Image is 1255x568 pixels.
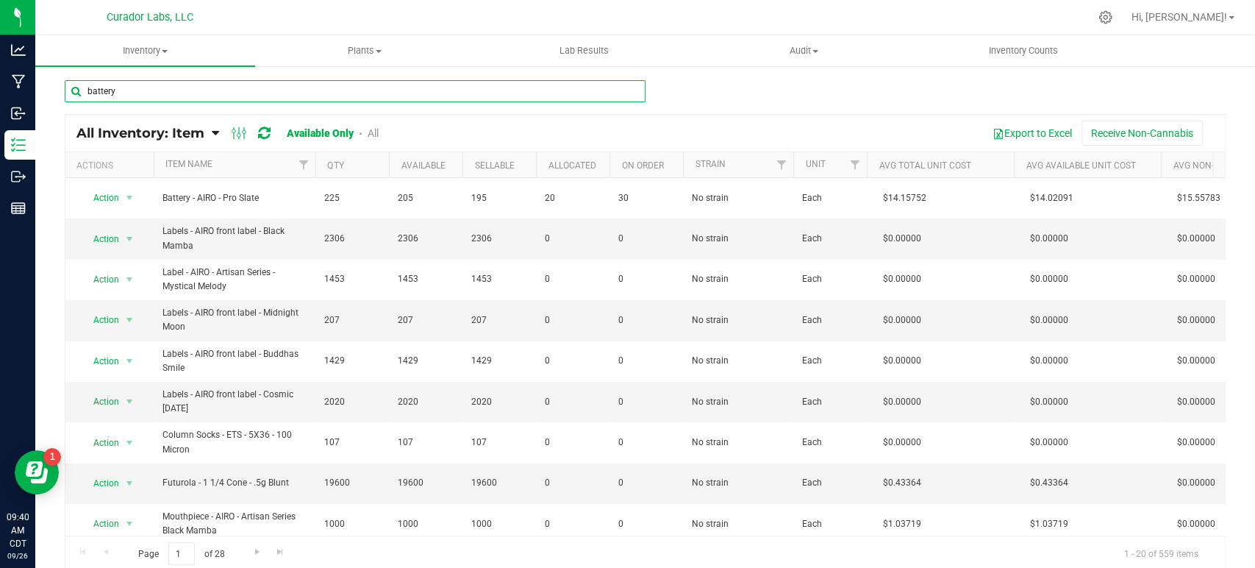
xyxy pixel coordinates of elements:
[162,428,307,456] span: Column Socks - ETS - 5X36 - 100 Micron
[43,448,61,466] iframe: Resource center unread badge
[983,121,1081,146] button: Export to Excel
[327,160,343,171] a: Qty
[802,517,858,531] span: Each
[694,35,914,66] a: Audit
[76,125,204,141] span: All Inventory: Item
[540,44,629,57] span: Lab Results
[398,395,454,409] span: 2020
[11,43,26,57] inline-svg: Analytics
[7,511,29,550] p: 09:40 AM CDT
[107,11,193,24] span: Curador Labs, LLC
[876,514,929,535] span: $1.03719
[618,476,674,490] span: 0
[1081,121,1203,146] button: Receive Non-Cannabis
[969,44,1078,57] span: Inventory Counts
[121,310,139,330] span: select
[76,160,148,171] div: Actions
[471,436,527,450] span: 107
[121,188,139,208] span: select
[474,160,514,171] a: Sellable
[545,436,601,450] span: 0
[802,313,858,327] span: Each
[35,35,255,66] a: Inventory
[618,272,674,286] span: 0
[1112,542,1210,564] span: 1 - 20 of 559 items
[545,313,601,327] span: 0
[80,391,120,412] span: Action
[121,473,139,494] span: select
[692,272,784,286] span: No strain
[876,310,929,331] span: $0.00000
[876,228,929,249] span: $0.00000
[618,354,674,368] span: 0
[76,125,212,141] a: All Inventory: Item
[1023,350,1076,372] span: $0.00000
[692,517,784,531] span: No strain
[545,191,601,205] span: 20
[876,269,929,290] span: $0.00000
[545,354,601,368] span: 0
[876,432,929,453] span: $0.00000
[471,395,527,409] span: 2020
[802,476,858,490] span: Each
[324,272,380,286] span: 1453
[621,160,663,171] a: On Order
[1170,514,1223,535] span: $0.00000
[1023,472,1076,494] span: $0.43364
[15,450,59,494] iframe: Resource center
[1170,228,1223,249] span: $0.00000
[695,44,913,57] span: Audit
[802,272,858,286] span: Each
[545,272,601,286] span: 0
[1131,11,1227,23] span: Hi, [PERSON_NAME]!
[256,44,474,57] span: Plants
[876,472,929,494] span: $0.43364
[618,395,674,409] span: 0
[471,191,527,205] span: 195
[65,80,646,102] input: Search Item Name, Retail Display Name, SKU, Part Number...
[548,160,596,171] a: Allocated
[545,517,601,531] span: 0
[1170,432,1223,453] span: $0.00000
[692,232,784,246] span: No strain
[398,313,454,327] span: 207
[545,395,601,409] span: 0
[471,476,527,490] span: 19600
[162,347,307,375] span: Labels - AIRO front label - Buddhas Smile
[618,517,674,531] span: 0
[692,191,784,205] span: No strain
[80,310,120,330] span: Action
[879,160,970,171] a: Avg Total Unit Cost
[802,354,858,368] span: Each
[398,517,454,531] span: 1000
[168,542,195,565] input: 1
[843,152,867,177] a: Filter
[1023,269,1076,290] span: $0.00000
[545,476,601,490] span: 0
[7,550,29,561] p: 09/26
[1023,228,1076,249] span: $0.00000
[692,436,784,450] span: No strain
[1170,188,1228,209] span: $15.55783
[401,160,445,171] a: Available
[618,436,674,450] span: 0
[121,391,139,412] span: select
[398,232,454,246] span: 2306
[545,232,601,246] span: 0
[876,188,934,209] span: $14.15752
[162,191,307,205] span: Battery - AIRO - Pro Slate
[1023,432,1076,453] span: $0.00000
[121,514,139,534] span: select
[1170,310,1223,331] span: $0.00000
[1023,514,1076,535] span: $1.03719
[291,152,315,177] a: Filter
[324,232,380,246] span: 2306
[80,188,120,208] span: Action
[324,354,380,368] span: 1429
[162,266,307,294] span: Label - AIRO - Artisan Series - Mystical Melody
[80,269,120,290] span: Action
[246,542,268,562] a: Go to the next page
[471,272,527,286] span: 1453
[368,127,379,139] a: All
[324,517,380,531] span: 1000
